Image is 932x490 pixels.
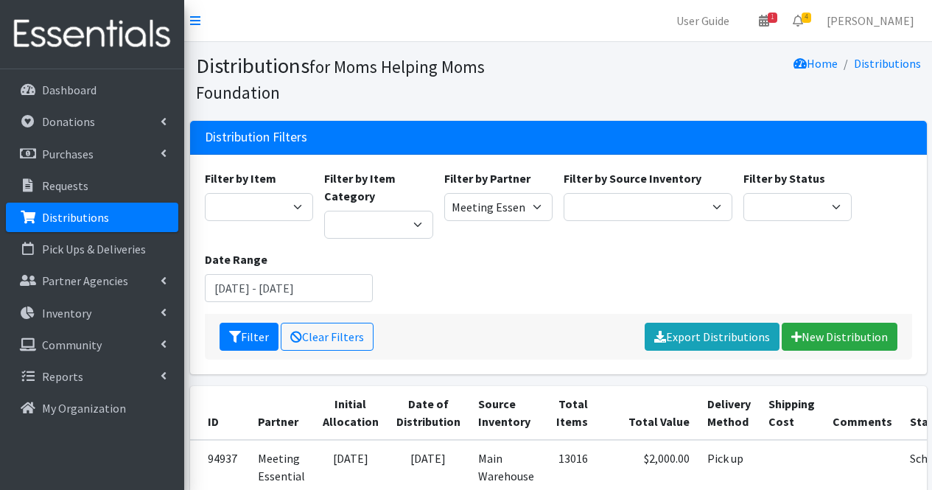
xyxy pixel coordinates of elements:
[6,393,178,423] a: My Organization
[6,107,178,136] a: Donations
[854,56,921,71] a: Distributions
[824,386,901,440] th: Comments
[802,13,811,23] span: 4
[42,178,88,193] p: Requests
[6,298,178,328] a: Inventory
[42,242,146,256] p: Pick Ups & Deliveries
[6,203,178,232] a: Distributions
[6,234,178,264] a: Pick Ups & Deliveries
[196,53,553,104] h1: Distributions
[205,274,374,302] input: January 1, 2011 - December 31, 2011
[6,75,178,105] a: Dashboard
[543,386,597,440] th: Total Items
[42,147,94,161] p: Purchases
[249,386,314,440] th: Partner
[782,323,897,351] a: New Distribution
[42,306,91,321] p: Inventory
[6,266,178,295] a: Partner Agencies
[196,56,485,103] small: for Moms Helping Moms Foundation
[42,114,95,129] p: Donations
[6,171,178,200] a: Requests
[698,386,760,440] th: Delivery Method
[388,386,469,440] th: Date of Distribution
[6,330,178,360] a: Community
[205,251,267,268] label: Date Range
[747,6,781,35] a: 1
[597,386,698,440] th: Total Value
[665,6,741,35] a: User Guide
[6,362,178,391] a: Reports
[760,386,824,440] th: Shipping Cost
[469,386,543,440] th: Source Inventory
[564,169,701,187] label: Filter by Source Inventory
[42,337,102,352] p: Community
[205,130,307,145] h3: Distribution Filters
[324,169,433,205] label: Filter by Item Category
[444,169,530,187] label: Filter by Partner
[42,369,83,384] p: Reports
[815,6,926,35] a: [PERSON_NAME]
[42,83,97,97] p: Dashboard
[314,386,388,440] th: Initial Allocation
[42,401,126,416] p: My Organization
[793,56,838,71] a: Home
[781,6,815,35] a: 4
[281,323,374,351] a: Clear Filters
[42,273,128,288] p: Partner Agencies
[768,13,777,23] span: 1
[42,210,109,225] p: Distributions
[6,10,178,59] img: HumanEssentials
[205,169,276,187] label: Filter by Item
[6,139,178,169] a: Purchases
[743,169,825,187] label: Filter by Status
[645,323,779,351] a: Export Distributions
[190,386,249,440] th: ID
[220,323,278,351] button: Filter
